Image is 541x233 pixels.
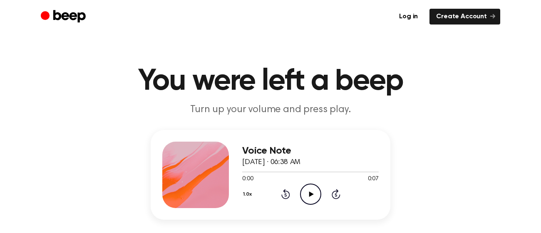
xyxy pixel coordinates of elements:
span: 0:07 [368,175,379,184]
h3: Voice Note [242,145,379,157]
span: [DATE] · 06:38 AM [242,159,300,166]
button: 1.0x [242,187,255,201]
a: Create Account [429,9,500,25]
a: Log in [392,9,424,25]
a: Beep [41,9,88,25]
h1: You were left a beep [57,66,484,96]
p: Turn up your volume and press play. [111,103,430,117]
span: 0:00 [242,175,253,184]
